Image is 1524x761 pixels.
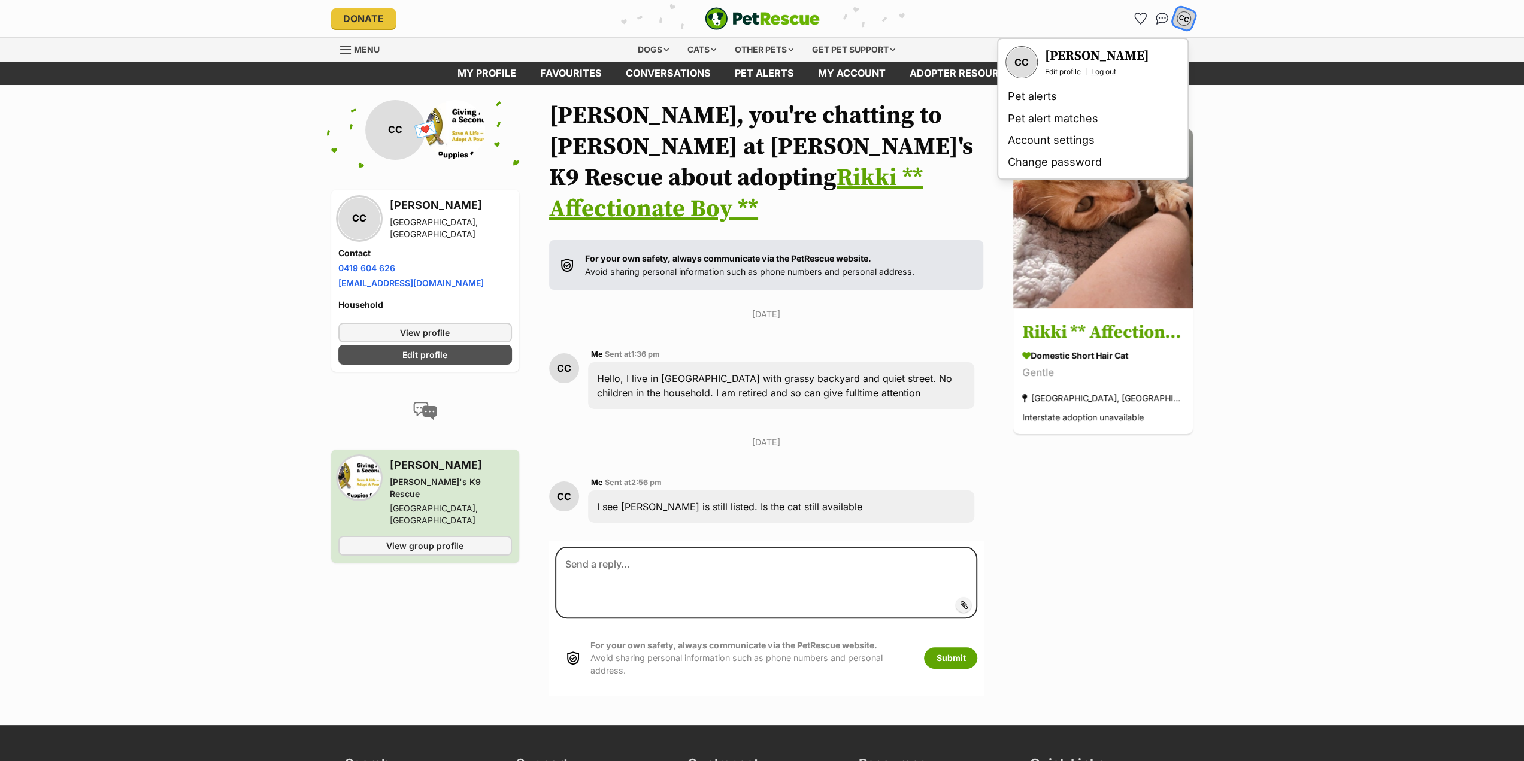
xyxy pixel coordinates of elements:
[588,362,975,409] div: Hello, I live in [GEOGRAPHIC_DATA] with grassy backyard and quiet street. No children in the hous...
[804,38,904,62] div: Get pet support
[1003,108,1183,130] a: Pet alert matches
[402,348,447,361] span: Edit profile
[425,100,485,160] img: Rocky's K9 Rescue profile pic
[1003,151,1183,174] a: Change password
[1013,310,1193,434] a: Rikki ** Affectionate Boy ** Domestic Short Hair Cat Gentle [GEOGRAPHIC_DATA], [GEOGRAPHIC_DATA] ...
[1007,47,1037,77] div: CC
[1022,349,1184,362] div: Domestic Short Hair Cat
[605,350,660,359] span: Sent at
[1156,13,1168,25] img: chat-41dd97257d64d25036548639549fe6c8038ab92f7586957e7f3b1b290dea8141.svg
[1022,319,1184,346] h3: Rikki ** Affectionate Boy **
[390,476,512,500] div: [PERSON_NAME]'s K9 Rescue
[1022,390,1184,406] div: [GEOGRAPHIC_DATA], [GEOGRAPHIC_DATA]
[726,38,802,62] div: Other pets
[1045,48,1149,65] h3: [PERSON_NAME]
[590,639,912,677] p: Avoid sharing personal information such as phone numbers and personal address.
[390,502,512,526] div: [GEOGRAPHIC_DATA], [GEOGRAPHIC_DATA]
[723,62,806,85] a: Pet alerts
[924,647,977,669] button: Submit
[354,44,380,54] span: Menu
[1176,11,1192,26] div: CC
[413,402,437,420] img: conversation-icon-4a6f8262b818ee0b60e3300018af0b2d0b884aa5de6e9bcb8d3d4eeb1a70a7c4.svg
[591,350,603,359] span: Me
[1045,67,1081,77] a: Edit profile
[1013,129,1193,308] img: Rikki ** Affectionate Boy **
[549,100,984,225] h1: [PERSON_NAME], you're chatting to [PERSON_NAME] at [PERSON_NAME]'s K9 Rescue about adopting
[1003,86,1183,108] a: Pet alerts
[1022,412,1144,422] span: Interstate adoption unavailable
[549,308,984,320] p: [DATE]
[340,38,388,59] a: Menu
[590,640,877,650] strong: For your own safety, always communicate via the PetRescue website.
[614,62,723,85] a: conversations
[338,323,512,342] a: View profile
[1153,9,1172,28] a: Conversations
[1005,46,1038,78] a: Your profile
[629,38,677,62] div: Dogs
[338,247,512,259] h4: Contact
[898,62,1031,85] a: Adopter resources
[446,62,528,85] a: My profile
[1091,67,1116,77] a: Log out
[705,7,820,30] img: logo-e224e6f780fb5917bec1dbf3a21bbac754714ae5b6737aabdf751b685950b380.svg
[400,326,450,339] span: View profile
[390,216,512,240] div: [GEOGRAPHIC_DATA], [GEOGRAPHIC_DATA]
[338,278,484,288] a: [EMAIL_ADDRESS][DOMAIN_NAME]
[549,436,984,448] p: [DATE]
[705,7,820,30] a: PetRescue
[1022,365,1184,381] div: Gentle
[411,117,438,143] span: 💌
[338,457,380,499] img: Rocky's K9 Rescue profile pic
[631,350,660,359] span: 1:36 pm
[338,299,512,311] h4: Household
[549,163,923,224] a: Rikki ** Affectionate Boy **
[585,252,914,278] p: Avoid sharing personal information such as phone numbers and personal address.
[331,8,396,29] a: Donate
[605,478,662,487] span: Sent at
[1003,129,1183,151] a: Account settings
[549,353,579,383] div: CC
[806,62,898,85] a: My account
[588,490,975,523] div: I see [PERSON_NAME] is still listed. Is the cat still available
[338,536,512,556] a: View group profile
[631,478,662,487] span: 2:56 pm
[1131,9,1150,28] a: Favourites
[338,263,395,273] a: 0419 604 626
[338,198,380,239] div: CC
[585,253,871,263] strong: For your own safety, always communicate via the PetRescue website.
[528,62,614,85] a: Favourites
[386,539,463,552] span: View group profile
[365,100,425,160] div: CC
[390,197,512,214] h3: [PERSON_NAME]
[1131,9,1193,28] ul: Account quick links
[591,478,603,487] span: Me
[679,38,725,62] div: Cats
[390,457,512,474] h3: [PERSON_NAME]
[1171,6,1196,31] button: My account
[338,345,512,365] a: Edit profile
[549,481,579,511] div: CC
[1045,48,1149,65] a: Your profile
